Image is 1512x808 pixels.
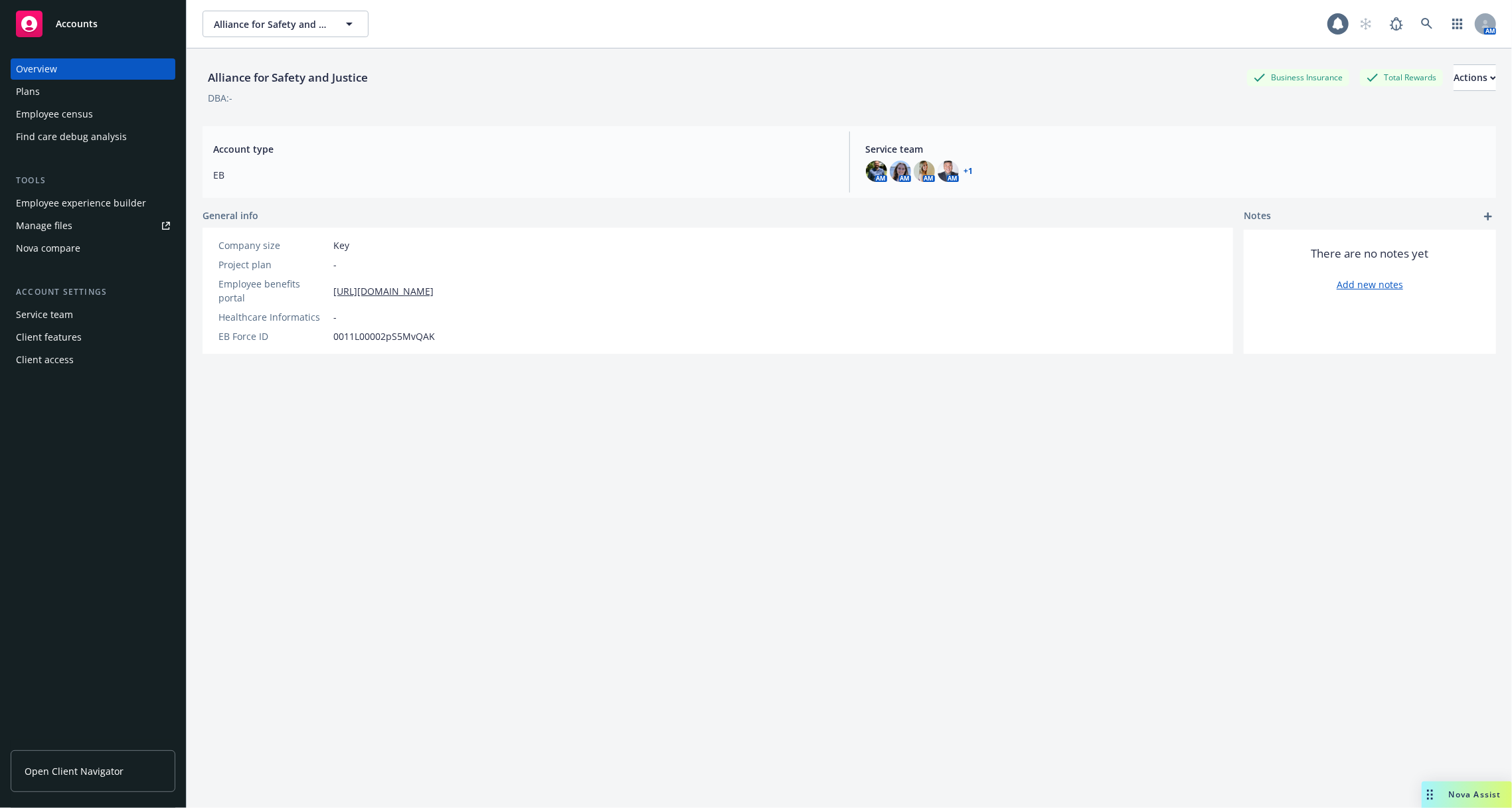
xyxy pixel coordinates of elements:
[56,19,98,29] span: Accounts
[213,142,833,156] span: Account type
[333,238,349,252] span: Key
[1244,208,1271,224] span: Notes
[1454,64,1496,91] button: Actions
[1360,69,1443,86] div: Total Rewards
[11,327,175,348] a: Client features
[1454,65,1496,90] div: Actions
[1480,208,1496,224] a: add
[11,238,175,259] a: Nova compare
[333,258,337,272] span: -
[218,238,328,252] div: Company size
[203,208,258,222] span: General info
[16,81,40,102] div: Plans
[1422,781,1512,808] button: Nova Assist
[16,215,72,236] div: Manage files
[866,161,887,182] img: photo
[1444,11,1471,37] a: Switch app
[1414,11,1440,37] a: Search
[11,349,175,370] a: Client access
[11,304,175,325] a: Service team
[213,168,833,182] span: EB
[218,277,328,305] div: Employee benefits portal
[203,69,373,86] div: Alliance for Safety and Justice
[333,310,337,324] span: -
[25,764,124,778] span: Open Client Navigator
[1311,246,1429,262] span: There are no notes yet
[1337,278,1403,291] a: Add new notes
[938,161,959,182] img: photo
[16,327,82,348] div: Client features
[203,11,369,37] button: Alliance for Safety and Justice
[11,285,175,299] div: Account settings
[16,349,74,370] div: Client access
[1422,781,1438,808] div: Drag to move
[914,161,935,182] img: photo
[16,238,80,259] div: Nova compare
[11,104,175,125] a: Employee census
[11,174,175,187] div: Tools
[333,329,435,343] span: 0011L00002pS5MvQAK
[11,5,175,42] a: Accounts
[208,91,232,105] div: DBA: -
[1383,11,1410,37] a: Report a Bug
[11,126,175,147] a: Find care debug analysis
[11,193,175,214] a: Employee experience builder
[866,142,1486,156] span: Service team
[964,167,973,175] a: +1
[218,329,328,343] div: EB Force ID
[890,161,911,182] img: photo
[218,310,328,324] div: Healthcare Informatics
[1449,789,1501,800] span: Nova Assist
[218,258,328,272] div: Project plan
[16,58,57,80] div: Overview
[1247,69,1349,86] div: Business Insurance
[214,17,329,31] span: Alliance for Safety and Justice
[16,104,93,125] div: Employee census
[11,81,175,102] a: Plans
[1353,11,1379,37] a: Start snowing
[16,193,146,214] div: Employee experience builder
[11,215,175,236] a: Manage files
[16,304,73,325] div: Service team
[16,126,127,147] div: Find care debug analysis
[333,284,434,298] a: [URL][DOMAIN_NAME]
[11,58,175,80] a: Overview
